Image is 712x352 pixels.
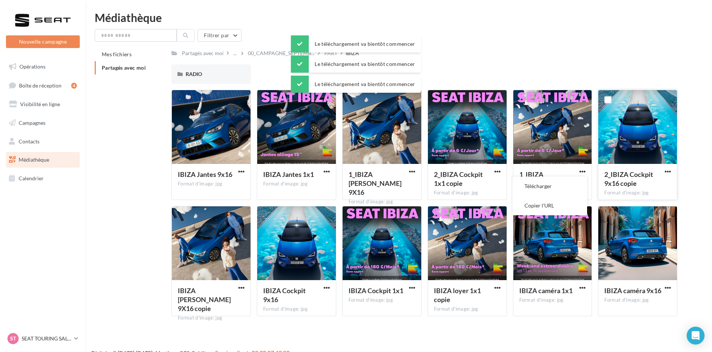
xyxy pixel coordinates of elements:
div: 4 [71,83,77,89]
span: ST [10,335,16,342]
div: Partagés avec moi [182,50,224,57]
a: Campagnes [4,115,81,131]
a: ST SEAT TOURING SALON [6,332,80,346]
span: Médiathèque [19,156,49,163]
span: Contacts [19,138,40,144]
a: Calendrier [4,171,81,186]
button: Filtrer par [198,29,242,42]
span: RADIO [186,71,202,77]
span: 00_CAMPAGNE_SEPTEMB... [248,50,315,57]
div: Le téléchargement va bientôt commencer [291,35,421,53]
a: Boîte de réception4 [4,77,81,93]
span: Visibilité en ligne [20,101,60,107]
div: Le téléchargement va bientôt commencer [291,56,421,73]
span: Opérations [19,63,45,70]
div: Format d'image: jpg [263,306,330,313]
div: Format d'image: jpg [604,190,671,196]
a: Visibilité en ligne [4,96,81,112]
div: Format d'image: jpg [604,297,671,304]
span: Calendrier [19,175,44,181]
div: Format d'image: jpg [178,181,245,187]
button: Télécharger [513,177,587,196]
span: Boîte de réception [19,82,62,88]
button: Copier l'URL [513,196,587,215]
span: 2_IBIZA Cockpit 1x1 copie [434,170,483,187]
div: Médiathèque [95,12,703,23]
div: Open Intercom Messenger [687,327,705,345]
div: Format d'image: jpg [178,315,245,321]
span: IBIZA Jantes 9x16 [178,170,232,178]
span: IBIZA caméra 9x16 [604,286,661,295]
span: IBIZA loyer 1x1 copie [434,286,481,304]
div: Le téléchargement va bientôt commencer [291,76,421,93]
span: IBIZA Cockpit 9x16 [263,286,306,304]
span: Partagés avec moi [102,64,146,71]
span: IBIZA loyer 9X16 copie [178,286,231,313]
p: SEAT TOURING SALON [22,335,71,342]
div: Format d'image: jpg [263,181,330,187]
span: 2_IBIZA Cockpit 9x16 copie [604,170,653,187]
span: 1_IBIZA loyer 1x1 [519,170,572,196]
span: IBIZA caméra 1x1 [519,286,573,295]
button: Nouvelle campagne [6,35,80,48]
div: Format d'image: jpg [349,297,415,304]
span: IBIZA Cockpit 1x1 [349,286,403,295]
span: 1_IBIZA loyer 9X16 [349,170,401,196]
span: IBIZA Jantes 1x1 [263,170,314,178]
span: Campagnes [19,120,45,126]
a: Contacts [4,134,81,149]
a: Opérations [4,59,81,74]
div: Format d'image: jpg [434,306,501,313]
div: Format d'image: jpg [349,199,415,205]
div: Format d'image: jpg [434,190,501,196]
a: Médiathèque [4,152,81,168]
div: Format d'image: jpg [519,297,586,304]
span: Mes fichiers [102,51,132,57]
div: ... [232,48,238,58]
